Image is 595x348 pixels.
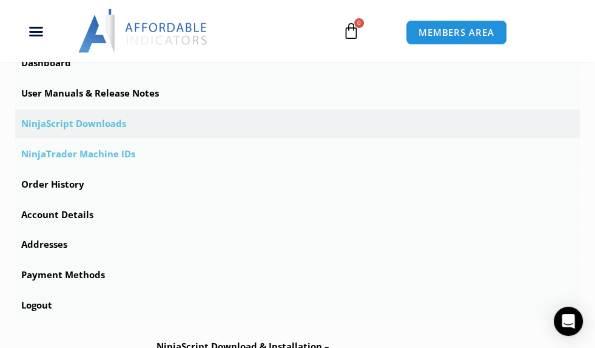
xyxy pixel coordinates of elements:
[354,18,364,28] span: 0
[15,140,580,169] a: NinjaTrader Machine IDs
[15,200,580,230] a: Account Details
[15,291,580,320] a: Logout
[15,49,580,78] a: Dashboard
[15,261,580,290] a: Payment Methods
[7,19,66,43] div: Menu Toggle
[419,28,494,37] span: MEMBERS AREA
[554,307,583,336] div: Open Intercom Messenger
[324,13,378,49] a: 0
[78,9,209,53] img: LogoAI | Affordable Indicators – NinjaTrader
[15,170,580,199] a: Order History
[15,109,580,138] a: NinjaScript Downloads
[15,230,580,259] a: Addresses
[406,20,507,45] a: MEMBERS AREA
[15,49,580,320] nav: Account pages
[15,79,580,108] a: User Manuals & Release Notes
